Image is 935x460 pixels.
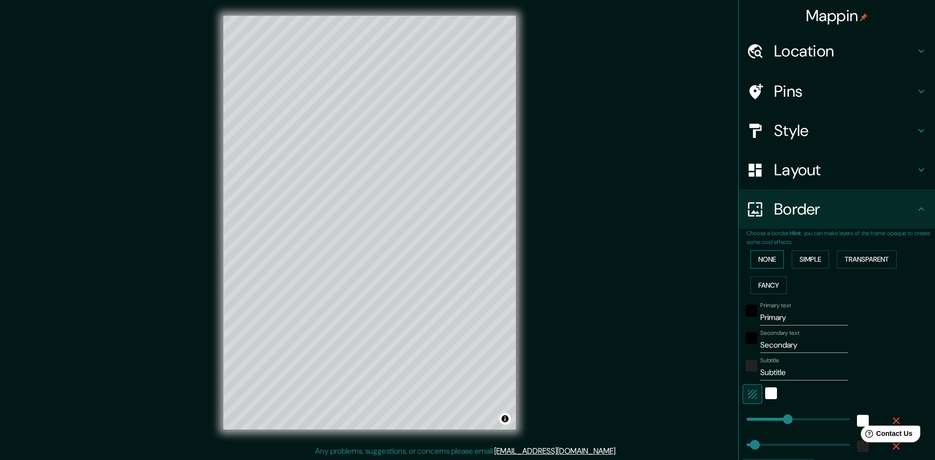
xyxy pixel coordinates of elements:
[848,422,924,449] iframe: Help widget launcher
[765,387,777,399] button: white
[750,276,787,295] button: Fancy
[739,189,935,229] div: Border
[774,121,915,140] h4: Style
[750,250,784,269] button: None
[857,415,869,427] button: white
[494,446,615,456] a: [EMAIL_ADDRESS][DOMAIN_NAME]
[618,445,620,457] div: .
[746,360,757,372] button: color-222222
[499,413,511,425] button: Toggle attribution
[774,160,915,180] h4: Layout
[774,199,915,219] h4: Border
[806,6,868,26] h4: Mappin
[774,81,915,101] h4: Pins
[837,250,897,269] button: Transparent
[746,305,757,317] button: black
[860,13,868,21] img: pin-icon.png
[739,72,935,111] div: Pins
[747,229,935,246] p: Choose a border. : you can make layers of the frame opaque to create some cool effects.
[739,111,935,150] div: Style
[792,250,829,269] button: Simple
[617,445,618,457] div: .
[315,445,617,457] p: Any problems, suggestions, or concerns please email .
[739,31,935,71] div: Location
[746,332,757,344] button: black
[760,301,791,310] label: Primary text
[739,150,935,189] div: Layout
[760,356,779,365] label: Subtitle
[760,329,800,337] label: Secondary text
[774,41,915,61] h4: Location
[790,229,801,237] b: Hint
